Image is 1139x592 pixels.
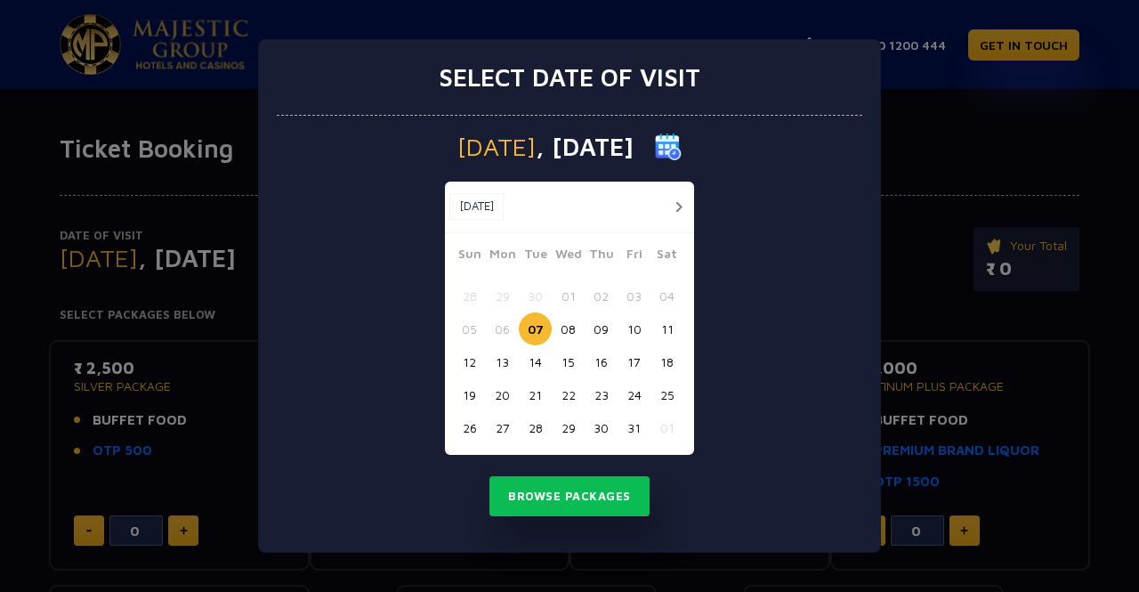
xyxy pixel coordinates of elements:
button: 30 [519,280,552,312]
button: 16 [585,345,618,378]
button: 20 [486,378,519,411]
button: 28 [453,280,486,312]
button: 06 [486,312,519,345]
img: calender icon [655,134,682,160]
button: 05 [453,312,486,345]
button: 23 [585,378,618,411]
button: 28 [519,411,552,444]
button: 09 [585,312,618,345]
button: 31 [618,411,650,444]
button: 29 [552,411,585,444]
button: 25 [650,378,683,411]
button: Browse Packages [489,476,650,517]
button: 24 [618,378,650,411]
button: 08 [552,312,585,345]
button: 01 [650,411,683,444]
button: 17 [618,345,650,378]
span: Wed [552,244,585,269]
button: 22 [552,378,585,411]
button: 26 [453,411,486,444]
button: 02 [585,280,618,312]
button: 07 [519,312,552,345]
span: [DATE] [457,134,536,159]
button: 11 [650,312,683,345]
button: 04 [650,280,683,312]
button: 30 [585,411,618,444]
span: Fri [618,244,650,269]
button: 01 [552,280,585,312]
button: 19 [453,378,486,411]
span: Sun [453,244,486,269]
h3: Select date of visit [439,62,700,93]
button: 15 [552,345,585,378]
span: , [DATE] [536,134,634,159]
button: 12 [453,345,486,378]
span: Mon [486,244,519,269]
button: 18 [650,345,683,378]
button: 14 [519,345,552,378]
span: Tue [519,244,552,269]
span: Sat [650,244,683,269]
button: 29 [486,280,519,312]
button: [DATE] [449,193,504,220]
button: 27 [486,411,519,444]
button: 10 [618,312,650,345]
button: 21 [519,378,552,411]
button: 13 [486,345,519,378]
button: 03 [618,280,650,312]
span: Thu [585,244,618,269]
